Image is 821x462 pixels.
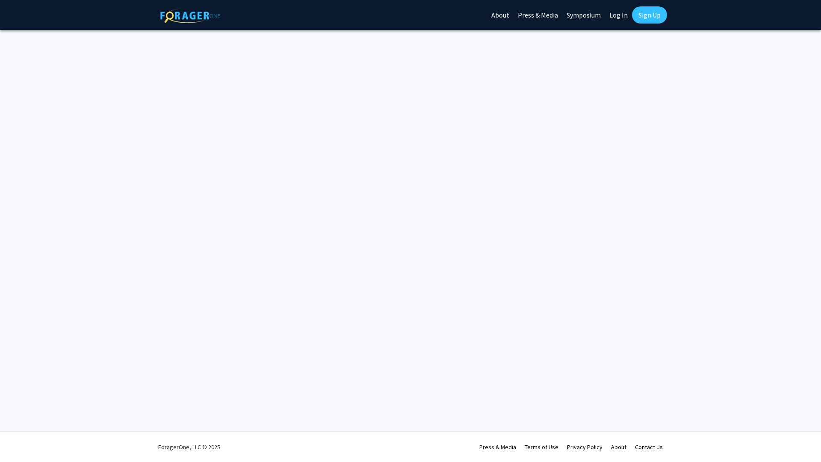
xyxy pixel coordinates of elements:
a: Press & Media [479,443,516,451]
a: Terms of Use [525,443,558,451]
a: Sign Up [632,6,667,24]
div: ForagerOne, LLC © 2025 [158,432,220,462]
a: Privacy Policy [567,443,602,451]
a: About [611,443,626,451]
a: Contact Us [635,443,663,451]
img: ForagerOne Logo [160,8,220,23]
